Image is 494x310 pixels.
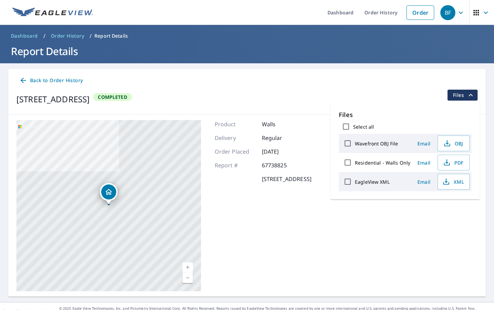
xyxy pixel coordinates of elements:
label: Wavefront OBJ File [355,140,398,147]
p: Delivery [215,134,256,142]
span: PDF [442,158,464,167]
li: / [90,32,92,40]
a: Current Level 17, Zoom In [183,262,193,273]
p: Regular [262,134,303,142]
span: Dashboard [11,33,38,39]
button: Email [413,157,435,168]
span: Email [416,159,432,166]
span: Email [416,140,432,147]
p: Report # [215,161,256,169]
p: [DATE] [262,147,303,156]
label: Residential - Walls Only [355,159,410,166]
a: Order [406,5,434,20]
span: Order History [51,33,84,39]
a: Order History [48,30,87,41]
div: BF [440,5,455,20]
h1: Report Details [8,44,486,58]
p: Files [339,110,471,119]
button: OBJ [438,135,470,151]
span: Back to Order History [19,76,83,85]
button: Email [413,177,435,187]
span: XML [442,178,464,186]
label: Select all [353,124,374,130]
span: OBJ [442,139,464,147]
button: filesDropdownBtn-67738825 [447,90,478,101]
span: Files [453,91,475,99]
p: [STREET_ADDRESS] [262,175,311,183]
a: Dashboard [8,30,41,41]
nav: breadcrumb [8,30,486,41]
button: Email [413,138,435,149]
p: Report Details [94,33,128,39]
p: Product [215,120,256,128]
button: PDF [438,155,470,170]
span: Email [416,179,432,185]
button: XML [438,174,470,190]
a: Current Level 17, Zoom Out [183,273,193,283]
li: / [43,32,45,40]
div: [STREET_ADDRESS] [16,93,90,105]
p: Order Placed [215,147,256,156]
span: Completed [94,94,131,100]
label: EagleView XML [355,179,390,185]
p: Walls [262,120,303,128]
a: Back to Order History [16,74,85,87]
img: EV Logo [12,8,93,18]
p: 67738825 [262,161,303,169]
div: Dropped pin, building 1, Residential property, 16506 Inlet Rd Conneautville, PA 16406 [100,183,118,204]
